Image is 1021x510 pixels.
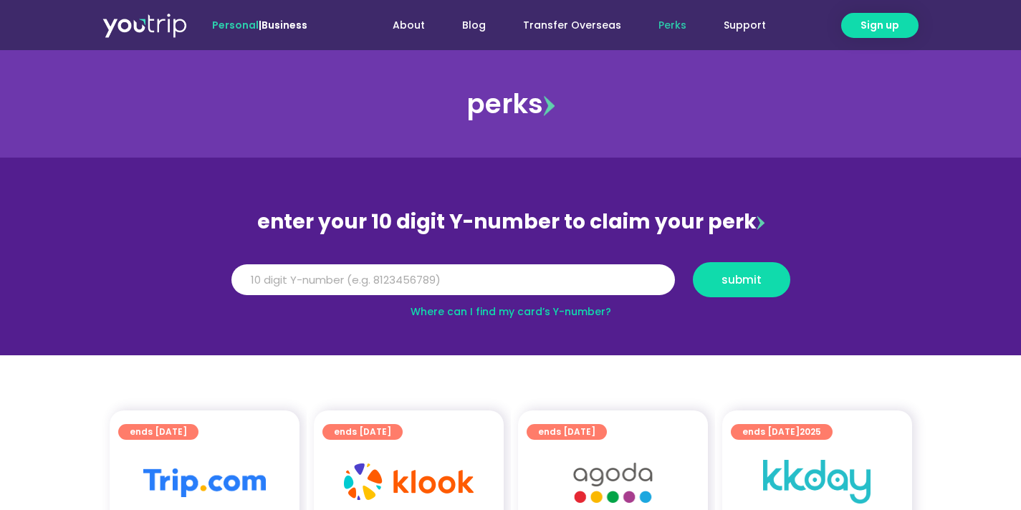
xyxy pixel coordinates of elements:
button: submit [693,262,790,297]
span: submit [722,274,762,285]
input: 10 digit Y-number (e.g. 8123456789) [231,264,675,296]
a: Blog [444,12,504,39]
span: | [212,18,307,32]
a: ends [DATE] [527,424,607,440]
a: ends [DATE] [322,424,403,440]
div: enter your 10 digit Y-number to claim your perk [224,203,797,241]
a: ends [DATE] [118,424,198,440]
a: Business [262,18,307,32]
form: Y Number [231,262,790,308]
span: Sign up [861,18,899,33]
nav: Menu [346,12,785,39]
a: Transfer Overseas [504,12,640,39]
a: Sign up [841,13,919,38]
span: ends [DATE] [130,424,187,440]
a: About [374,12,444,39]
span: Personal [212,18,259,32]
span: ends [DATE] [742,424,821,440]
span: ends [DATE] [334,424,391,440]
span: ends [DATE] [538,424,595,440]
span: 2025 [800,425,821,438]
a: Where can I find my card’s Y-number? [411,304,611,319]
a: Perks [640,12,705,39]
a: Support [705,12,785,39]
a: ends [DATE]2025 [731,424,833,440]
